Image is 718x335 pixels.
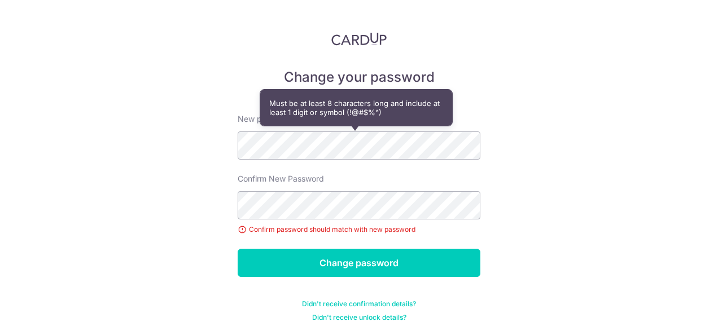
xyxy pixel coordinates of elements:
[238,224,480,235] div: Confirm password should match with new password
[312,313,406,322] a: Didn't receive unlock details?
[302,299,416,308] a: Didn't receive confirmation details?
[260,90,452,126] div: Must be at least 8 characters long and include at least 1 digit or symbol (!@#$%^)
[238,68,480,86] h5: Change your password
[238,173,324,184] label: Confirm New Password
[238,113,293,125] label: New password
[238,249,480,277] input: Change password
[331,32,387,46] img: CardUp Logo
